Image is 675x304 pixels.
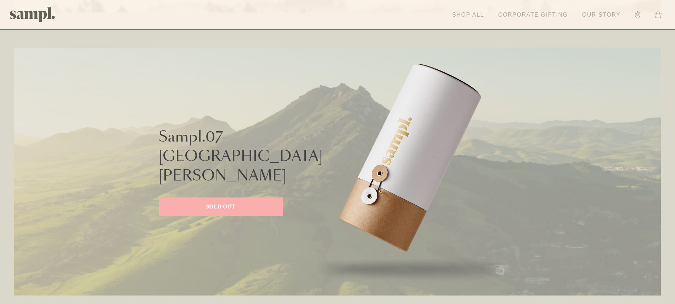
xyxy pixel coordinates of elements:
[579,7,624,23] a: Our Story
[166,202,276,211] p: SOLD OUT
[495,7,572,23] a: Corporate Gifting
[449,7,488,23] a: Shop All
[10,7,55,22] img: Sampl logo
[159,147,323,186] p: [GEOGRAPHIC_DATA][PERSON_NAME]
[159,197,283,216] a: SOLD OUT
[304,48,517,296] img: capsulewithshaddow_5f0d187b-c477-4779-91cc-c24b65872529.png
[159,128,323,147] p: Sampl.07-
